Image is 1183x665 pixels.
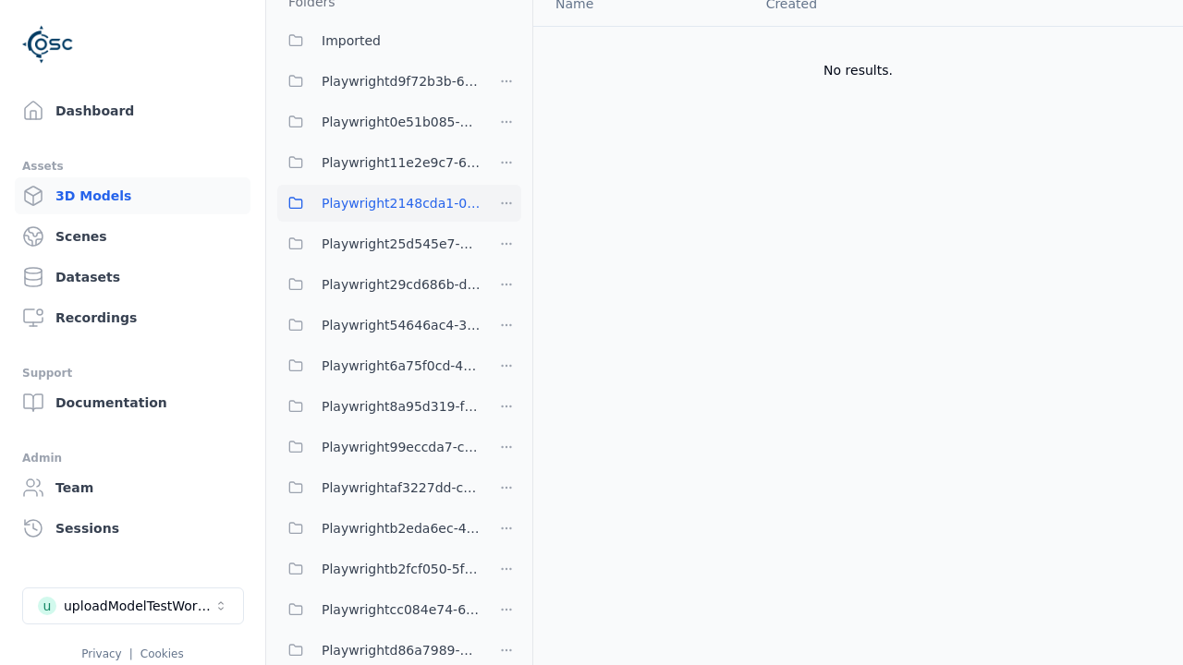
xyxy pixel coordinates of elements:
[277,510,481,547] button: Playwrightb2eda6ec-40de-407c-a5c5-49f5bc2d938f
[322,314,481,336] span: Playwright54646ac4-3a57-4777-8e27-fe2643ff521d
[277,550,481,587] button: Playwrightb2fcf050-5f27-47cb-87c2-faf00259dd62
[277,103,481,140] button: Playwright0e51b085-65e1-4c35-acc5-885a717d32f7
[15,469,250,506] a: Team
[22,362,243,384] div: Support
[277,469,481,506] button: Playwrightaf3227dd-cec8-46a2-ae8b-b3eddda3a63a
[322,639,481,661] span: Playwrightd86a7989-a27e-4cc3-9165-73b2f9dacd14
[277,307,481,344] button: Playwright54646ac4-3a57-4777-8e27-fe2643ff521d
[15,177,250,214] a: 3D Models
[140,647,184,660] a: Cookies
[277,144,481,181] button: Playwright11e2e9c7-6c23-4ce7-ac48-ea95a4ff6a43
[22,447,243,469] div: Admin
[322,395,481,417] span: Playwright8a95d319-fb51-49d6-a655-cce786b7c22b
[277,63,481,100] button: Playwrightd9f72b3b-66f5-4fd0-9c49-a6be1a64c72c
[22,155,243,177] div: Assets
[277,22,521,59] button: Imported
[81,647,121,660] a: Privacy
[15,299,250,336] a: Recordings
[129,647,133,660] span: |
[38,597,56,615] div: u
[15,259,250,296] a: Datasets
[64,597,213,615] div: uploadModelTestWorkspace
[22,587,244,624] button: Select a workspace
[322,111,481,133] span: Playwright0e51b085-65e1-4c35-acc5-885a717d32f7
[322,151,481,174] span: Playwright11e2e9c7-6c23-4ce7-ac48-ea95a4ff6a43
[322,355,481,377] span: Playwright6a75f0cd-47ca-4f0d-873f-aeb3b152b520
[322,233,481,255] span: Playwright25d545e7-ff08-4d3b-b8cd-ba97913ee80b
[15,92,250,129] a: Dashboard
[22,18,74,70] img: Logo
[15,218,250,255] a: Scenes
[15,384,250,421] a: Documentation
[322,192,481,214] span: Playwright2148cda1-0135-4eee-9a3e-ba7e638b60a6
[322,30,381,52] span: Imported
[277,429,481,465] button: Playwright99eccda7-cb0a-4e38-9e00-3a40ae80a22c
[322,70,481,92] span: Playwrightd9f72b3b-66f5-4fd0-9c49-a6be1a64c72c
[277,388,481,425] button: Playwright8a95d319-fb51-49d6-a655-cce786b7c22b
[322,436,481,458] span: Playwright99eccda7-cb0a-4e38-9e00-3a40ae80a22c
[277,185,481,222] button: Playwright2148cda1-0135-4eee-9a3e-ba7e638b60a6
[277,591,481,628] button: Playwrightcc084e74-6bd9-4f7e-8d69-516a74321fe7
[533,26,1183,115] td: No results.
[277,266,481,303] button: Playwright29cd686b-d0c9-4777-aa54-1065c8c7cee8
[322,517,481,539] span: Playwrightb2eda6ec-40de-407c-a5c5-49f5bc2d938f
[15,510,250,547] a: Sessions
[322,558,481,580] span: Playwrightb2fcf050-5f27-47cb-87c2-faf00259dd62
[322,273,481,296] span: Playwright29cd686b-d0c9-4777-aa54-1065c8c7cee8
[322,477,481,499] span: Playwrightaf3227dd-cec8-46a2-ae8b-b3eddda3a63a
[277,225,481,262] button: Playwright25d545e7-ff08-4d3b-b8cd-ba97913ee80b
[277,347,481,384] button: Playwright6a75f0cd-47ca-4f0d-873f-aeb3b152b520
[322,598,481,621] span: Playwrightcc084e74-6bd9-4f7e-8d69-516a74321fe7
